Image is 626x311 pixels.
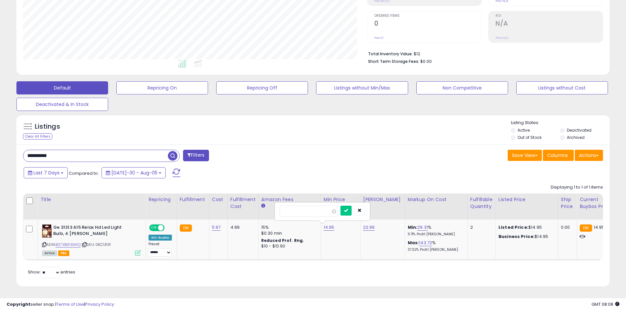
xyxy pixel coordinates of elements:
[417,224,428,231] a: 29.31
[408,240,419,246] b: Max:
[42,250,57,256] span: All listings currently available for purchase on Amazon
[149,235,172,241] div: Win BuyBox
[149,242,172,257] div: Preset:
[408,224,418,230] b: Min:
[180,224,192,232] small: FBA
[150,225,158,231] span: ON
[230,224,253,230] div: 4.99
[164,225,174,231] span: OFF
[498,224,528,230] b: Listed Price:
[498,233,535,240] b: Business Price:
[216,81,308,94] button: Repricing Off
[508,150,542,161] button: Save View
[408,240,462,252] div: %
[149,196,174,203] div: Repricing
[368,59,419,64] b: Short Term Storage Fees:
[16,98,108,111] button: Deactivated & In Stock
[416,81,508,94] button: Non Competitive
[498,224,553,230] div: $14.95
[511,120,610,126] p: Listing States:
[261,224,316,230] div: 15%
[368,51,413,57] b: Total Inventory Value:
[324,196,358,203] div: Min Price
[516,81,608,94] button: Listings without Cost
[34,169,59,176] span: Last 7 Days
[56,242,81,247] a: B07XBW3M4Q
[183,150,209,161] button: Filters
[496,20,603,29] h2: N/A
[470,196,493,210] div: Fulfillable Quantity
[7,301,114,308] div: seller snap | |
[551,184,603,191] div: Displaying 1 to 1 of 1 items
[408,224,462,237] div: %
[28,269,75,275] span: Show: entries
[24,167,68,178] button: Last 7 Days
[324,224,335,231] a: 14.95
[594,224,605,230] span: 14.95
[230,196,256,210] div: Fulfillment Cost
[498,196,555,203] div: Listed Price
[102,167,166,178] button: [DATE]-30 - Aug-05
[561,196,574,210] div: Ship Price
[496,14,603,18] span: ROI
[543,150,574,161] button: Columns
[212,196,225,203] div: Cost
[81,242,111,247] span: | SKU: GEC13131
[261,230,316,236] div: $0.30 min
[261,203,265,209] small: Amazon Fees.
[23,133,52,140] div: Clear All Filters
[575,150,603,161] button: Actions
[56,301,84,307] a: Terms of Use
[42,224,52,238] img: 51ZVp1fUE2L._SL40_.jpg
[496,36,508,40] small: Prev: N/A
[405,194,467,220] th: The percentage added to the cost of goods (COGS) that forms the calculator for Min & Max prices.
[408,232,462,237] p: 11.71% Profit [PERSON_NAME]
[212,224,221,231] a: 5.97
[85,301,114,307] a: Privacy Policy
[116,81,208,94] button: Repricing On
[580,224,592,232] small: FBA
[261,244,316,249] div: $10 - $10.90
[408,247,462,252] p: 37.32% Profit [PERSON_NAME]
[518,127,530,133] label: Active
[567,135,585,140] label: Archived
[53,224,133,238] b: Ge 31313 A15 Relax Hd Led Light Bulb, 4 [PERSON_NAME]
[580,196,614,210] div: Current Buybox Price
[69,170,99,176] span: Compared to:
[498,234,553,240] div: $14.95
[40,196,143,203] div: Title
[374,20,481,29] h2: 0
[419,240,432,246] a: 143.72
[547,152,568,159] span: Columns
[261,238,304,243] b: Reduced Prof. Rng.
[408,196,465,203] div: Markup on Cost
[561,224,572,230] div: 0.00
[374,14,481,18] span: Ordered Items
[470,224,491,230] div: 2
[518,135,542,140] label: Out of Stock
[261,196,318,203] div: Amazon Fees
[567,127,591,133] label: Deactivated
[368,49,598,57] li: $12
[16,81,108,94] button: Default
[58,250,69,256] span: FBA
[363,224,375,231] a: 22.99
[316,81,408,94] button: Listings without Min/Max
[35,122,60,131] h5: Listings
[374,36,383,40] small: Prev: 0
[111,169,157,176] span: [DATE]-30 - Aug-05
[42,224,141,255] div: ASIN:
[180,196,206,203] div: Fulfillment
[7,301,31,307] strong: Copyright
[363,196,402,203] div: [PERSON_NAME]
[420,58,432,65] span: $0.00
[591,301,619,307] span: 2025-08-15 08:08 GMT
